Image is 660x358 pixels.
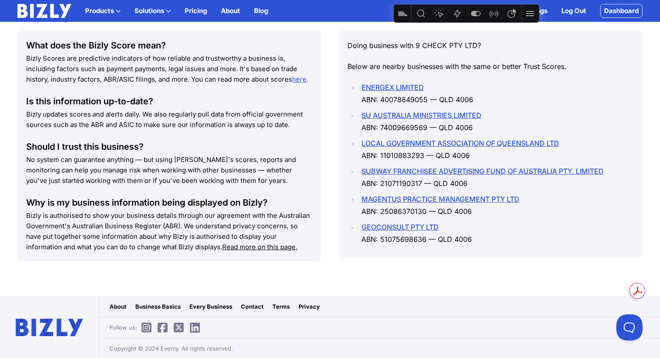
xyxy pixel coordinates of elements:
a: Log Out [561,6,586,16]
div: Why is my business information being displayed on Bizly? [26,196,313,209]
div: Verified by [PERSON_NAME] [20,12,64,22]
div: 7.8 [6,8,16,19]
p: Bizly updates scores and alerts daily. We also regularly pull data from official government sourc... [26,109,313,130]
li: ABN: 40078849055 — QLD 4006 [359,81,634,106]
div: What does the Bizly Score mean? [26,39,313,52]
button: Products [85,6,120,16]
li: ABN: 51075698636 — QLD 4006 [359,221,634,245]
div: Is this information up-to-date? [26,95,313,107]
a: Read more on this page. [222,243,297,251]
a: Contact [241,302,264,311]
a: Blog [254,6,268,16]
a: Pricing [185,6,207,16]
a: About [221,6,240,16]
a: LOCAL GOVERNMENT ASSOCIATION OF QUEENSLAND LTD [361,139,559,148]
a: About [110,302,127,311]
div: Powered by Bizly Trust Intelligence [8,55,123,60]
p: Below are nearby businesses with the same or better Trust Scores. [347,60,634,72]
a: Every Business [189,302,232,311]
span: Copyright © 2024 Evenly. All rights reserved. [110,344,233,353]
div: 9 CHECK PTY LTD [20,5,64,11]
a: GEOCONSULT PTY LTD [361,223,439,231]
text: bizly [21,10,34,16]
iframe: Toggle Customer Support [616,314,643,341]
li: ABN: 25086370130 — QLD 4006 [359,193,634,217]
p: Doing business with 9 CHECK PTY LTD? [347,39,634,52]
div: 9 CHECK PTY LTD [8,24,123,33]
a: Terms [272,302,290,311]
div: Score: 7.8 [27,44,123,51]
div: Excellent [27,36,123,44]
div: Should I trust this business? [26,141,313,153]
a: SU AUSTRALIA MINISTRIES LIMITED [361,111,481,120]
a: Privacy [299,302,320,311]
li: ABN: 11010883293 — QLD 4006 [359,137,634,162]
span: Follow us: [110,323,204,332]
button: Solutions [134,6,171,16]
a: SUBWAY FRANCHISEE ADVERTISING FUND OF AUSTRALIA PTY. LIMITED [361,167,604,176]
p: No system can guarantee anything — but using [PERSON_NAME]'s scores, reports and monitoring can h... [26,155,313,186]
a: MAGENTUS PRACTICE MANAGEMENT PTY LTD [361,195,519,203]
a: here [292,75,306,83]
li: ABN: 74009669569 — QLD 4006 [359,109,634,134]
p: Bizly Scores are predictive indicators of how reliable and trustworthy a business is, including f... [26,53,313,85]
p: Bizly is authorised to show your business details through our agreement with the Australian Gover... [26,210,313,252]
a: Business Basics [135,302,181,311]
li: ABN: 21071190317 — QLD 4006 [359,165,634,189]
div: 7.80 [8,37,22,51]
a: ENERGEX LIMITED [361,83,424,92]
span: VERIFIED [101,10,123,16]
a: Dashboard [600,4,643,18]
